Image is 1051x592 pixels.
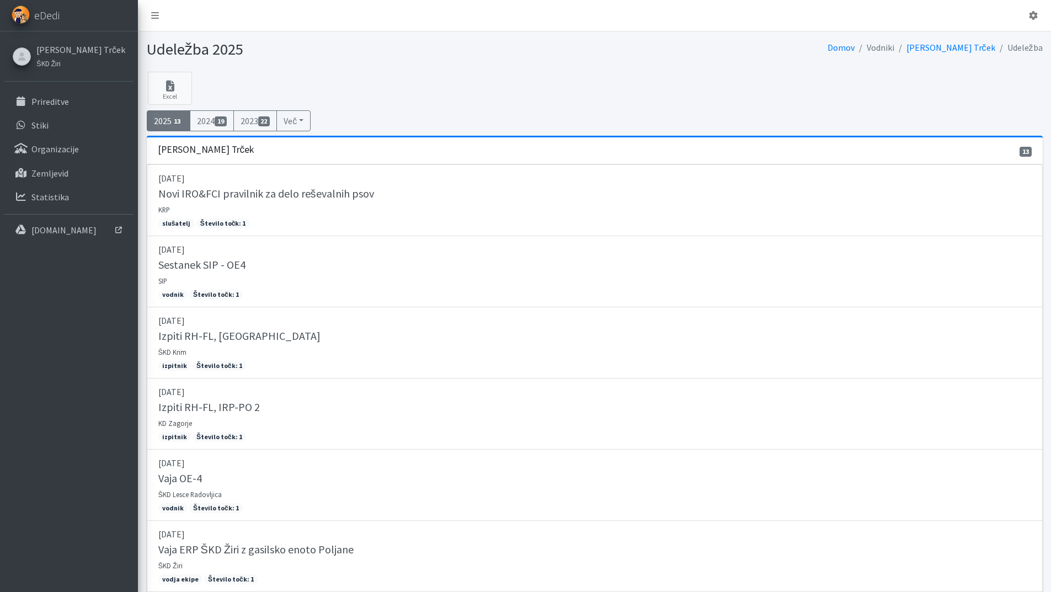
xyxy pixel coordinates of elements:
[276,110,311,131] button: Več
[4,186,134,208] a: Statistika
[31,168,68,179] p: Zemljevid
[147,450,1043,521] a: [DATE] Vaja OE-4 ŠKD Lesce Radovljica vodnik Število točk: 1
[147,236,1043,307] a: [DATE] Sestanek SIP - OE4 SIP vodnik Število točk: 1
[193,432,246,442] span: Število točk: 1
[31,191,69,202] p: Statistika
[204,574,258,584] span: Število točk: 1
[158,276,167,285] small: SIP
[4,162,134,184] a: Zemljevid
[147,110,191,131] a: 202513
[1020,147,1032,157] span: 13
[147,40,591,59] h1: Udeležba 2025
[158,172,1031,185] p: [DATE]
[995,40,1043,56] li: Udeležba
[31,96,69,107] p: Prireditve
[258,116,270,126] span: 22
[34,7,60,24] span: eDedi
[148,72,192,105] a: Excel
[158,144,254,156] h3: [PERSON_NAME] Trček
[158,258,246,271] h5: Sestanek SIP - OE4
[215,116,227,126] span: 19
[158,574,202,584] span: vodja ekipe
[147,307,1043,378] a: [DATE] Izpiti RH-FL, [GEOGRAPHIC_DATA] ŠKD Krim izpitnik Število točk: 1
[906,42,995,53] a: [PERSON_NAME] Trček
[158,329,321,343] h5: Izpiti RH-FL, [GEOGRAPHIC_DATA]
[158,218,195,228] span: slušatelj
[158,503,188,513] span: vodnik
[158,527,1031,541] p: [DATE]
[36,59,61,68] small: ŠKD Žiri
[190,110,234,131] a: 202419
[4,138,134,160] a: Organizacije
[36,43,125,56] a: [PERSON_NAME] Trček
[158,401,260,414] h5: Izpiti RH-FL, IRP-PO 2
[158,472,202,485] h5: Vaja OE-4
[4,90,134,113] a: Prireditve
[233,110,278,131] a: 202322
[158,205,170,214] small: KRP
[172,116,184,126] span: 13
[158,561,183,570] small: ŠKD Žiri
[36,56,125,70] a: ŠKD Žiri
[158,456,1031,470] p: [DATE]
[193,361,246,371] span: Število točk: 1
[158,419,192,428] small: KD Zagorje
[189,503,243,513] span: Število točk: 1
[158,361,191,371] span: izpitnik
[12,6,30,24] img: eDedi
[147,164,1043,236] a: [DATE] Novi IRO&FCI pravilnik za delo reševalnih psov KRP slušatelj Število točk: 1
[4,114,134,136] a: Stiki
[31,120,49,131] p: Stiki
[147,378,1043,450] a: [DATE] Izpiti RH-FL, IRP-PO 2 KD Zagorje izpitnik Število točk: 1
[158,490,222,499] small: ŠKD Lesce Radovljica
[31,225,97,236] p: [DOMAIN_NAME]
[158,543,354,556] h5: Vaja ERP ŠKD Žiri z gasilsko enoto Poljane
[189,290,243,300] span: Število točk: 1
[828,42,855,53] a: Domov
[158,385,1031,398] p: [DATE]
[4,219,134,241] a: [DOMAIN_NAME]
[158,187,374,200] h5: Novi IRO&FCI pravilnik za delo reševalnih psov
[147,521,1043,592] a: [DATE] Vaja ERP ŠKD Žiri z gasilsko enoto Poljane ŠKD Žiri vodja ekipe Število točk: 1
[158,432,191,442] span: izpitnik
[158,290,188,300] span: vodnik
[31,143,79,154] p: Organizacije
[158,314,1031,327] p: [DATE]
[855,40,894,56] li: Vodniki
[158,243,1031,256] p: [DATE]
[158,348,187,356] small: ŠKD Krim
[196,218,250,228] span: Število točk: 1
